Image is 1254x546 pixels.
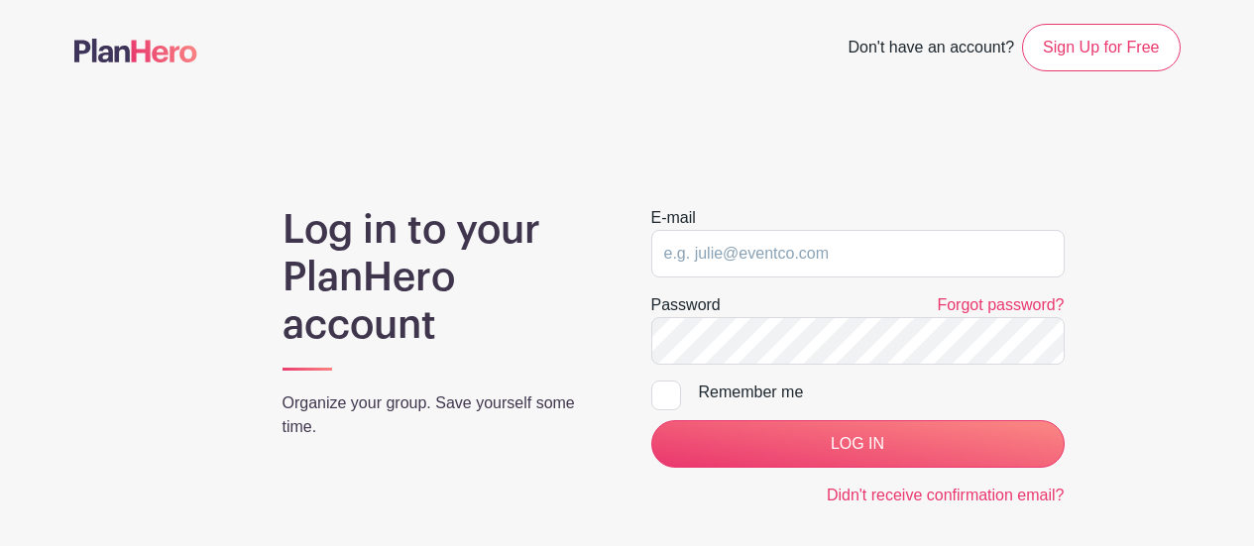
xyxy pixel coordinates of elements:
a: Didn't receive confirmation email? [827,487,1065,503]
input: LOG IN [651,420,1065,468]
span: Don't have an account? [848,28,1014,71]
a: Forgot password? [937,296,1064,313]
p: Organize your group. Save yourself some time. [283,391,604,439]
img: logo-507f7623f17ff9eddc593b1ce0a138ce2505c220e1c5a4e2b4648c50719b7d32.svg [74,39,197,62]
h1: Log in to your PlanHero account [283,206,604,349]
div: Remember me [699,381,1065,404]
label: E-mail [651,206,696,230]
label: Password [651,293,721,317]
a: Sign Up for Free [1022,24,1180,71]
input: e.g. julie@eventco.com [651,230,1065,277]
